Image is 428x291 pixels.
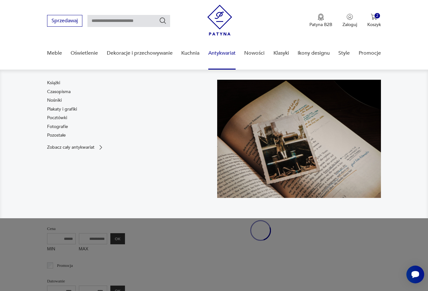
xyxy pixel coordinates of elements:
a: Sprzedawaj [47,19,82,24]
a: Antykwariat [208,41,236,65]
a: Dekoracje i przechowywanie [107,41,173,65]
a: Plakaty i grafiki [47,106,77,112]
img: Patyna - sklep z meblami i dekoracjami vintage [207,5,232,36]
a: Meble [47,41,62,65]
a: Ikony designu [298,41,330,65]
p: Koszyk [367,22,381,28]
button: Zaloguj [342,14,357,28]
a: Klasyki [273,41,289,65]
div: 2 [375,13,380,18]
a: Nośniki [47,97,62,104]
a: Promocje [359,41,381,65]
button: Patyna B2B [309,14,332,28]
button: 2Koszyk [367,14,381,28]
p: Zaloguj [342,22,357,28]
img: Ikonka użytkownika [347,14,353,20]
a: Czasopisma [47,89,71,95]
a: Oświetlenie [71,41,98,65]
a: Pocztówki [47,115,67,121]
a: Fotografie [47,124,68,130]
a: Kuchnia [181,41,199,65]
a: Zobacz cały antykwariat [47,144,104,151]
button: Szukaj [159,17,167,24]
p: Patyna B2B [309,22,332,28]
a: Nowości [244,41,265,65]
iframe: Smartsupp widget button [406,266,424,283]
a: Style [338,41,350,65]
p: Zobacz cały antykwariat [47,145,94,149]
button: Sprzedawaj [47,15,82,27]
a: Książki [47,80,60,86]
a: Ikona medaluPatyna B2B [309,14,332,28]
img: c8a9187830f37f141118a59c8d49ce82.jpg [217,80,381,198]
img: Ikona koszyka [371,14,377,20]
a: Pozostałe [47,132,66,139]
img: Ikona medalu [318,14,324,21]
